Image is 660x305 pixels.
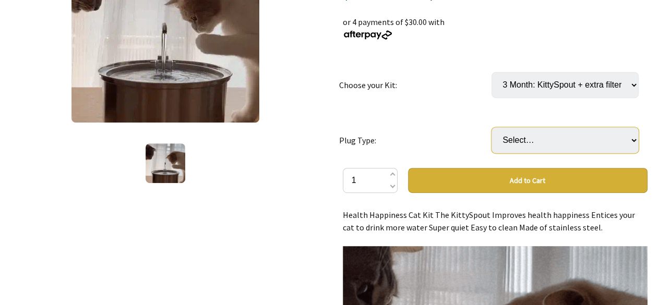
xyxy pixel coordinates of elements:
div: or 4 payments of $30.00 with [343,3,647,41]
img: The KittySpout™ [146,143,185,183]
button: Add to Cart [408,168,647,193]
img: Afterpay [343,30,393,40]
td: Choose your Kit: [339,57,491,113]
td: Plug Type: [339,113,491,168]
